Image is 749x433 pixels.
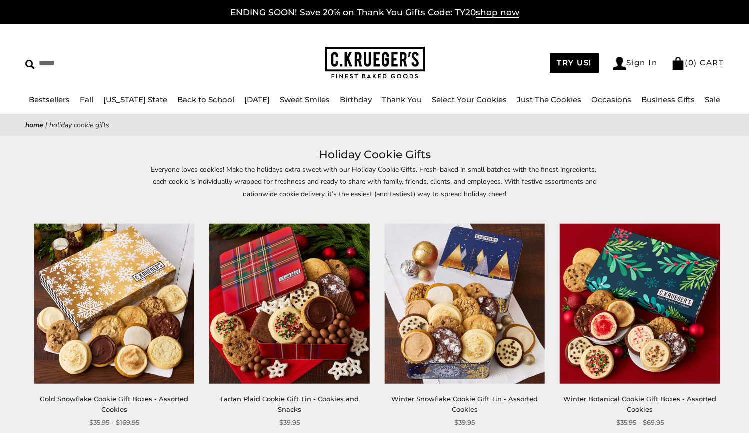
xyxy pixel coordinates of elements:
img: C.KRUEGER'S [325,47,425,79]
a: Winter Snowflake Cookie Gift Tin - Assorted Cookies [391,395,538,413]
img: Bag [671,57,685,70]
span: shop now [476,7,519,18]
span: $35.95 - $169.95 [89,417,139,428]
input: Search [25,55,191,71]
span: 0 [688,58,694,67]
a: Occasions [591,95,631,104]
span: Holiday Cookie Gifts [49,120,109,130]
p: Everyone loves cookies! Make the holidays extra sweet with our Holiday Cookie Gifts. Fresh-baked ... [145,164,605,213]
a: Select Your Cookies [432,95,507,104]
a: Just The Cookies [517,95,581,104]
a: Back to School [177,95,234,104]
span: | [45,120,47,130]
a: TRY US! [550,53,599,73]
a: [US_STATE] State [103,95,167,104]
a: Sale [705,95,720,104]
a: (0) CART [671,58,724,67]
nav: breadcrumbs [25,119,724,131]
a: Home [25,120,43,130]
img: Winter Snowflake Cookie Gift Tin - Assorted Cookies [384,223,545,384]
a: Winter Botanical Cookie Gift Boxes - Assorted Cookies [563,395,716,413]
a: [DATE] [244,95,270,104]
a: Birthday [340,95,372,104]
a: Gold Snowflake Cookie Gift Boxes - Assorted Cookies [40,395,188,413]
a: Tartan Plaid Cookie Gift Tin - Cookies and Snacks [220,395,359,413]
a: Fall [80,95,93,104]
iframe: Sign Up via Text for Offers [8,395,104,425]
a: Business Gifts [641,95,695,104]
a: Thank You [382,95,422,104]
a: Sweet Smiles [280,95,330,104]
img: Gold Snowflake Cookie Gift Boxes - Assorted Cookies [34,223,194,384]
span: $39.95 [454,417,475,428]
img: Winter Botanical Cookie Gift Boxes - Assorted Cookies [560,223,720,384]
a: Bestsellers [29,95,70,104]
img: Search [25,60,35,69]
span: $35.95 - $69.95 [616,417,664,428]
h1: Holiday Cookie Gifts [40,146,709,164]
img: Account [613,57,626,70]
a: Sign In [613,57,658,70]
img: Tartan Plaid Cookie Gift Tin - Cookies and Snacks [209,223,370,384]
span: $39.95 [279,417,300,428]
a: ENDING SOON! Save 20% on Thank You Gifts Code: TY20shop now [230,7,519,18]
